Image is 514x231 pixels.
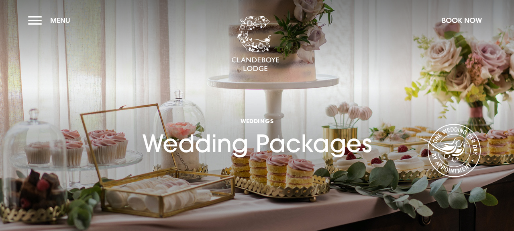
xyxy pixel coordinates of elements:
button: Menu [28,12,74,29]
button: Book Now [438,12,486,29]
h1: Wedding Packages [142,88,372,157]
span: Menu [50,16,70,25]
span: Weddings [142,117,372,125]
img: Clandeboye Lodge [231,16,279,72]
